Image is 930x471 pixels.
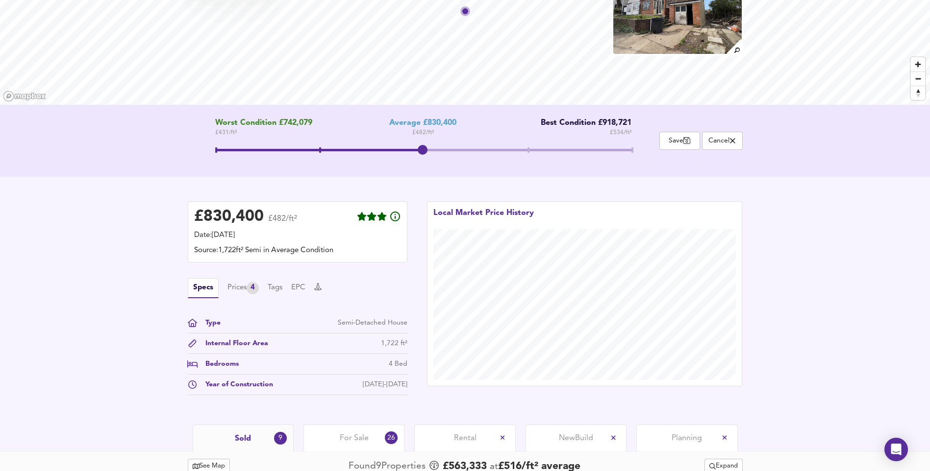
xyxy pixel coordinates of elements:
[884,438,908,461] div: Open Intercom Messenger
[911,57,925,71] button: Zoom in
[340,433,369,444] span: For Sale
[454,433,477,444] span: Rental
[247,282,259,294] div: 4
[911,71,925,86] button: Zoom out
[194,245,401,256] div: Source: 1,722ft² Semi in Average Condition
[665,136,695,145] span: Save
[188,278,219,298] button: Specs
[198,318,221,328] div: Type
[707,136,737,145] span: Cancel
[363,379,407,390] div: [DATE]-[DATE]
[389,359,407,369] div: 4 Bed
[274,432,287,445] div: 9
[291,283,305,293] button: EPC
[338,318,407,328] div: Semi-Detached House
[198,379,273,390] div: Year of Construction
[533,118,631,128] div: Best Condition £918,721
[3,91,46,102] a: Mapbox homepage
[268,215,297,229] span: £482/ft²
[911,86,925,100] button: Reset bearing to north
[194,210,264,224] div: £ 830,400
[389,118,456,128] div: Average £830,400
[559,433,593,444] span: New Build
[194,230,401,241] div: Date: [DATE]
[381,338,407,349] div: 1,722 ft²
[235,433,251,444] span: Sold
[726,38,743,55] img: search
[672,433,702,444] span: Planning
[227,282,259,294] button: Prices4
[702,132,743,150] button: Cancel
[198,338,268,349] div: Internal Floor Area
[433,208,534,229] div: Local Market Price History
[268,283,282,293] button: Tags
[385,431,398,444] div: 26
[659,132,700,150] button: Save
[198,359,239,369] div: Bedrooms
[412,128,434,138] span: £ 482 / ft²
[227,282,259,294] div: Prices
[610,128,631,138] span: £ 534 / ft²
[215,118,312,128] span: Worst Condition £742,079
[215,128,312,138] span: £ 431 / ft²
